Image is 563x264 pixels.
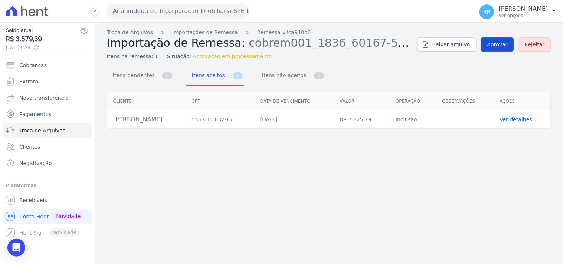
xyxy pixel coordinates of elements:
[7,239,25,257] div: Open Intercom Messenger
[233,72,243,79] span: 1
[432,41,470,48] span: Baixar arquivo
[436,92,494,110] th: Observações
[162,72,173,79] span: 0
[6,181,89,190] div: Plataformas
[107,92,186,110] th: Cliente
[19,110,51,118] span: Pagamentos
[19,197,47,204] span: Recebíveis
[19,159,52,167] span: Negativação
[483,9,490,14] span: RR
[19,78,38,85] span: Extrato
[167,53,191,60] span: Situação:
[19,94,69,102] span: Nova transferência
[186,110,254,129] td: 556.614.832-87
[249,36,498,49] span: cobrem001_1836_60167-5_140825_026.TXT
[314,72,324,79] span: 0
[107,110,186,129] td: [PERSON_NAME]
[19,127,65,134] span: Troca de Arquivos
[19,62,47,69] span: Cobranças
[481,37,514,52] a: Aprovar
[417,37,477,52] a: Baixar arquivo
[3,58,92,73] a: Cobranças
[474,1,563,22] button: RR [PERSON_NAME] Ver opções
[19,213,49,220] span: Conta Hent
[107,36,245,49] span: Importação de Remessa:
[390,110,436,129] td: Inclusão
[186,92,254,110] th: CPF
[6,26,80,34] span: Saldo atual
[107,29,153,36] a: Troca de Arquivos
[6,44,80,51] span: [DATE] 17:28
[487,41,508,48] span: Aprovar
[499,13,548,19] p: Ver opções
[3,123,92,138] a: Troca de Arquivos
[3,74,92,89] a: Extrato
[390,92,436,110] th: Operação
[3,156,92,171] a: Negativação
[108,68,156,83] span: Itens pendentes
[254,92,334,110] th: Data de vencimento
[107,53,158,60] span: Itens na remessa: 1
[499,5,548,13] p: [PERSON_NAME]
[3,90,92,105] a: Nova transferência
[494,92,551,110] th: Ações
[187,68,226,83] span: Itens aceitos
[53,212,84,220] span: Novidade
[256,66,326,86] a: Itens não aceitos 0
[258,68,308,83] span: Itens não aceitos
[518,37,551,52] a: Rejeitar
[525,41,545,48] span: Rejeitar
[254,110,334,129] td: [DATE]
[107,4,249,19] button: Ananindeua 01 Incorporacao Imobiliaria SPE LTDA
[3,107,92,122] a: Pagamentos
[6,58,89,240] nav: Sidebar
[107,29,411,36] nav: Breadcrumb
[186,66,244,86] a: Itens aceitos 1
[19,143,40,151] span: Clientes
[334,110,390,129] td: R$ 7.825,29
[3,193,92,208] a: Recebíveis
[3,139,92,154] a: Clientes
[6,34,80,44] span: R$ 3.579,39
[107,66,174,86] a: Itens pendentes 0
[193,53,272,60] span: Aprovação em processamento
[334,92,390,110] th: Valor
[257,29,311,36] a: Remessa #fca940b0
[3,209,92,224] a: Conta Hent Novidade
[500,116,533,122] a: Ver detalhes
[172,29,238,36] a: Importações de Remessa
